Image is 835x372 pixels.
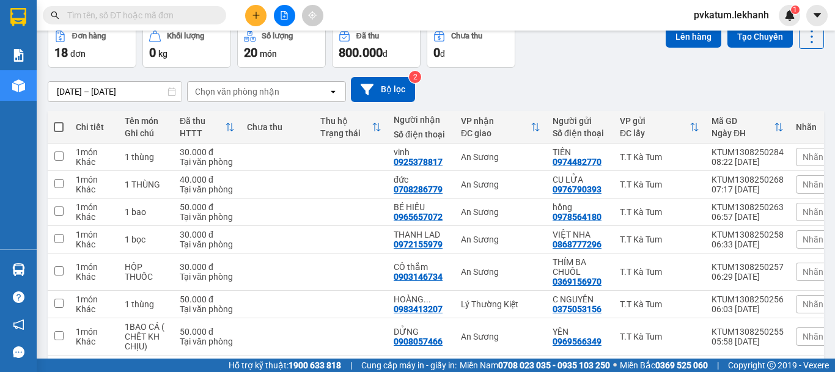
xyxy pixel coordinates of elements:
div: T.T Kà Tum [620,235,699,244]
div: 1 bao [125,207,167,217]
div: Người gửi [553,116,608,126]
div: An Sương [461,332,540,341]
div: Lý Thường Kiệt [461,299,540,309]
button: aim [302,5,323,26]
sup: 1 [791,5,800,14]
div: 1 món [76,202,112,212]
div: Đơn hàng [72,32,106,40]
strong: 0708 023 035 - 0935 103 250 [498,360,610,370]
span: 0 [149,45,156,60]
div: 30.000 đ [180,230,235,239]
div: Ghi chú [125,128,167,138]
div: 1 món [76,262,112,272]
div: T.T Kà Tum [620,207,699,217]
div: 1BAO CÁ ( CHẾT KH CHỊU) [125,322,167,351]
div: 0983413207 [394,304,443,314]
input: Select a date range. [48,82,182,101]
div: T.T Kà Tum [620,180,699,189]
div: Tại văn phòng [180,272,235,282]
div: 1 thùng [125,152,167,162]
img: icon-new-feature [784,10,795,21]
div: 0976790393 [553,184,601,194]
div: Số điện thoại [394,129,449,139]
th: Toggle SortBy [705,111,790,144]
div: 0925378817 [394,157,443,167]
div: Đã thu [356,32,379,40]
div: 0965657072 [394,212,443,222]
div: vinh [394,147,449,157]
div: 0375053156 [553,304,601,314]
div: VP gửi [620,116,690,126]
div: 06:33 [DATE] [712,239,784,249]
div: Chưa thu [451,32,482,40]
div: Tại văn phòng [180,239,235,249]
span: đ [440,49,445,59]
button: Bộ lọc [351,77,415,102]
div: THÍM BA CHUÔL [553,257,608,277]
input: Tìm tên, số ĐT hoặc mã đơn [67,9,212,22]
div: Người nhận [394,115,449,125]
span: Nhãn [803,180,823,189]
span: đơn [70,49,86,59]
div: Tại văn phòng [180,184,235,194]
span: 1 [793,5,797,14]
span: Nhãn [803,299,823,309]
div: Tại văn phòng [180,212,235,222]
div: 0969566349 [553,337,601,346]
svg: open [328,87,338,97]
span: search [51,11,59,20]
img: warehouse-icon [12,79,25,92]
div: An Sương [461,207,540,217]
div: Khác [76,157,112,167]
div: 0868777296 [553,239,601,249]
span: | [350,359,352,372]
div: VP nhận [461,116,531,126]
div: An Sương [461,267,540,277]
div: CÔ thắm [394,262,449,272]
span: notification [13,319,24,330]
div: HỘP THUỐC [125,262,167,282]
div: Khác [76,272,112,282]
div: 0708286779 [394,184,443,194]
button: caret-down [806,5,828,26]
div: 06:57 [DATE] [712,212,784,222]
button: plus [245,5,267,26]
strong: 1900 633 818 [289,360,341,370]
span: pvkatum.lekhanh [684,7,779,23]
div: YÊN [553,327,608,337]
span: món [260,49,277,59]
div: 50.000 đ [180,327,235,337]
div: Số lượng [262,32,293,40]
button: Đơn hàng18đơn [48,24,136,68]
sup: 2 [409,71,421,83]
div: Khác [76,184,112,194]
div: Tại văn phòng [180,304,235,314]
div: Tại văn phòng [180,337,235,346]
div: Khối lượng [167,32,204,40]
div: Ngày ĐH [712,128,774,138]
div: 1 món [76,175,112,184]
span: caret-down [812,10,823,21]
span: Cung cấp máy in - giấy in: [361,359,457,372]
div: 05:58 [DATE] [712,337,784,346]
span: Nhãn [803,267,823,277]
div: KTUM1308250284 [712,147,784,157]
th: Toggle SortBy [174,111,241,144]
span: Nhãn [803,332,823,341]
div: Mã GD [712,116,774,126]
button: Lên hàng [666,26,721,48]
div: 1 bọc [125,235,167,244]
button: file-add [274,5,295,26]
div: Trạng thái [320,128,372,138]
div: An Sương [461,235,540,244]
div: CU LỬA [553,175,608,184]
span: đ [383,49,388,59]
div: 50.000 đ [180,294,235,304]
div: An Sương [461,152,540,162]
img: warehouse-icon [12,263,25,276]
div: 0974482770 [553,157,601,167]
div: ĐC lấy [620,128,690,138]
div: T.T Kà Tum [620,267,699,277]
div: Chọn văn phòng nhận [195,86,279,98]
div: Khác [76,337,112,346]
